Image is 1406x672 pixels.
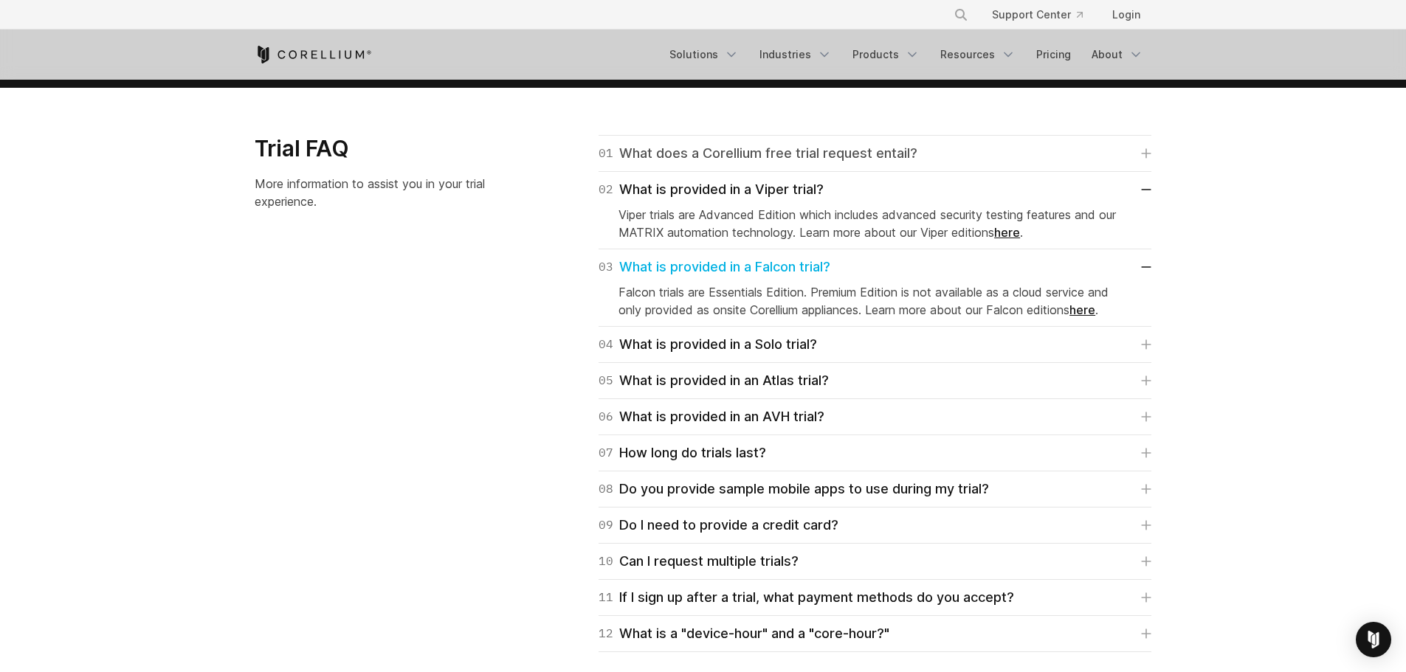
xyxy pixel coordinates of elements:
div: What is provided in a Solo trial? [599,334,817,355]
div: If I sign up after a trial, what payment methods do you accept? [599,587,1014,608]
a: Login [1100,1,1152,28]
div: How long do trials last? [599,443,766,463]
a: 10Can I request multiple trials? [599,551,1151,572]
a: here [994,225,1020,240]
div: Open Intercom Messenger [1356,622,1391,657]
span: 03 [599,257,613,277]
a: 07How long do trials last? [599,443,1151,463]
div: Can I request multiple trials? [599,551,799,572]
a: here [1069,302,1095,317]
a: 12What is a "device-hour" and a "core-hour?" [599,623,1151,644]
div: Navigation Menu [936,1,1152,28]
h3: Trial FAQ [255,135,514,163]
a: 11If I sign up after a trial, what payment methods do you accept? [599,587,1151,608]
div: What is provided in an AVH trial? [599,406,824,427]
span: 08 [599,479,613,499]
span: 11 [599,587,613,608]
a: Industries [751,41,841,68]
a: Pricing [1027,41,1080,68]
a: Products [844,41,928,68]
span: 02 [599,179,613,200]
a: Solutions [661,41,748,68]
a: 09Do I need to provide a credit card? [599,515,1151,536]
div: What is provided in a Falcon trial? [599,257,830,277]
span: 05 [599,370,613,391]
div: What is provided in an Atlas trial? [599,370,829,391]
span: 09 [599,515,613,536]
a: 05What is provided in an Atlas trial? [599,370,1151,391]
span: 07 [599,443,613,463]
div: What is provided in a Viper trial? [599,179,824,200]
a: 02What is provided in a Viper trial? [599,179,1151,200]
p: Viper trials are Advanced Edition which includes advanced security testing features and our MATRI... [618,206,1131,241]
a: 06What is provided in an AVH trial? [599,406,1151,427]
span: 12 [599,623,613,644]
a: 03What is provided in a Falcon trial? [599,257,1151,277]
span: 01 [599,143,613,164]
div: What does a Corellium free trial request entail? [599,143,917,164]
a: About [1083,41,1152,68]
button: Search [948,1,974,28]
p: More information to assist you in your trial experience. [255,175,514,210]
span: 06 [599,406,613,427]
div: What is a "device-hour" and a "core-hour?" [599,623,889,644]
div: Navigation Menu [661,41,1152,68]
div: Do you provide sample mobile apps to use during my trial? [599,479,989,499]
a: 01What does a Corellium free trial request entail? [599,143,1151,164]
a: Resources [931,41,1024,68]
span: 04 [599,334,613,355]
p: Falcon trials are Essentials Edition. Premium Edition is not available as a cloud service and onl... [618,283,1131,319]
span: 10 [599,551,613,572]
a: Support Center [980,1,1095,28]
a: 04What is provided in a Solo trial? [599,334,1151,355]
div: Do I need to provide a credit card? [599,515,838,536]
a: Corellium Home [255,46,372,63]
a: 08Do you provide sample mobile apps to use during my trial? [599,479,1151,499]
